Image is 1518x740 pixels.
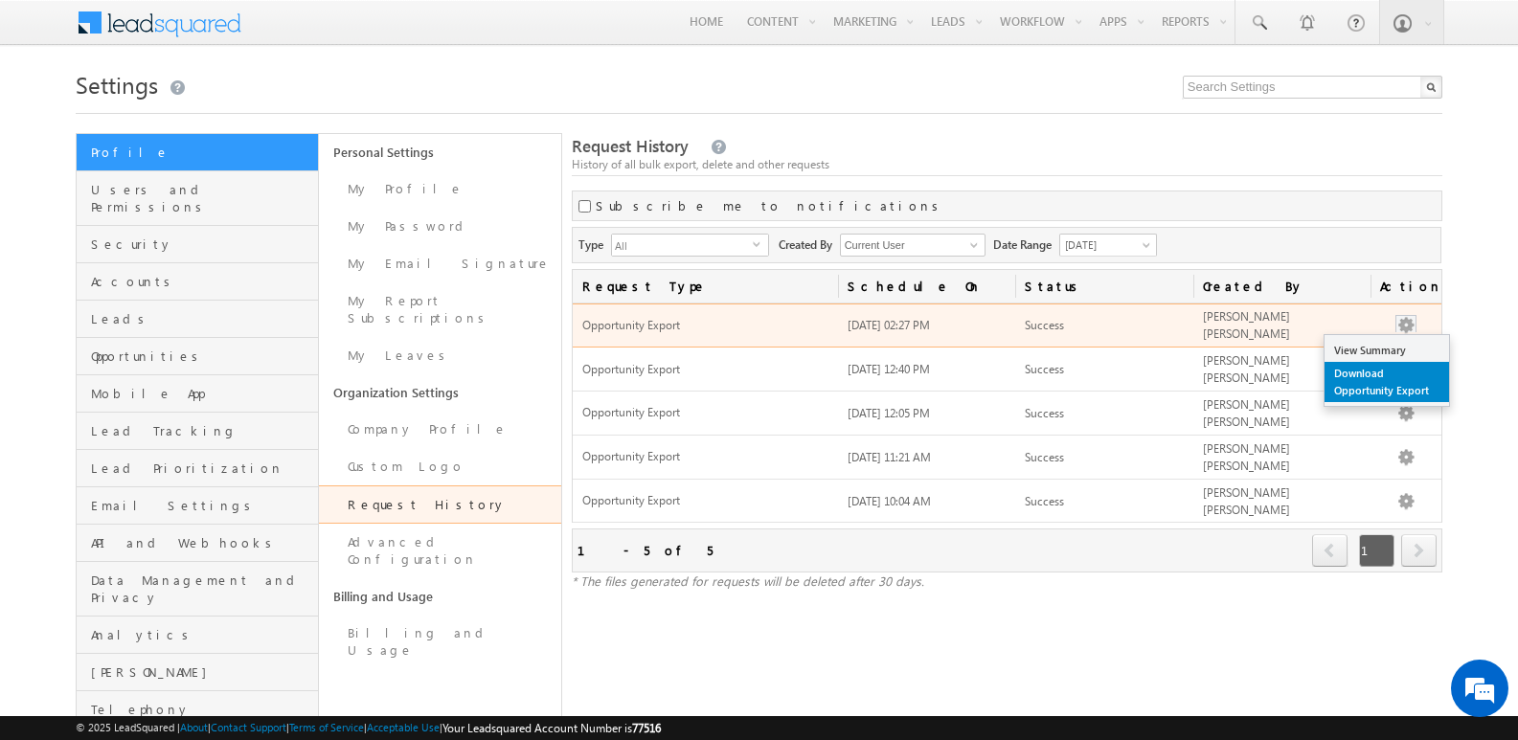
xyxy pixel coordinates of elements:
span: Mobile App [91,385,313,402]
a: Billing and Usage [319,615,561,669]
span: Profile [91,144,313,161]
span: Success [1025,450,1064,464]
a: Analytics [77,617,318,654]
a: next [1401,536,1437,567]
a: [DATE] [1059,234,1157,257]
span: Analytics [91,626,313,643]
a: Lead Tracking [77,413,318,450]
a: Mobile App [77,375,318,413]
a: Download Opportunity Export [1325,362,1449,402]
span: Opportunity Export [582,449,829,465]
span: Success [1025,318,1064,332]
a: My Report Subscriptions [319,282,561,337]
input: Type to Search [840,234,986,257]
span: © 2025 LeadSquared | | | | | [76,719,661,737]
span: Settings [76,69,158,100]
span: prev [1312,534,1348,567]
span: 77516 [632,721,661,735]
a: Contact Support [211,721,286,733]
a: Lead Prioritization [77,450,318,487]
span: Email Settings [91,497,313,514]
span: [DATE] 12:05 PM [848,406,930,420]
a: My Password [319,208,561,245]
span: Actions [1371,270,1441,303]
div: All [611,234,769,257]
a: Billing and Usage [319,578,561,615]
a: API and Webhooks [77,525,318,562]
a: Users and Permissions [77,171,318,226]
a: Security [77,226,318,263]
span: [PERSON_NAME] [91,663,313,681]
span: Leads [91,310,313,327]
a: Schedule On [838,270,1015,303]
span: [PERSON_NAME] [PERSON_NAME] [1203,441,1290,473]
span: Success [1025,406,1064,420]
a: Request Type [573,270,839,303]
span: Request History [572,135,689,157]
a: Email Settings [77,487,318,525]
a: About [180,721,208,733]
span: Lead Prioritization [91,460,313,477]
label: Subscribe me to notifications [596,197,945,214]
a: View Summary [1325,339,1449,362]
span: Opportunities [91,348,313,365]
span: [DATE] 02:27 PM [848,318,930,332]
a: Show All Items [960,235,984,255]
span: [DATE] 10:04 AM [848,494,931,508]
a: My Profile [319,170,561,208]
a: My Email Signature [319,245,561,282]
span: next [1401,534,1437,567]
span: [PERSON_NAME] [PERSON_NAME] [1203,353,1290,385]
span: Data Management and Privacy [91,572,313,606]
span: [DATE] [1060,236,1151,254]
span: select [753,239,768,248]
a: Opportunities [77,338,318,375]
span: Opportunity Export [582,405,829,421]
a: Status [1015,270,1192,303]
span: Security [91,235,313,253]
span: All [612,235,753,256]
span: Opportunity Export [582,493,829,509]
span: Date Range [993,234,1059,254]
span: Success [1025,362,1064,376]
a: Request History [319,485,561,524]
span: [DATE] 11:21 AM [848,450,931,464]
span: API and Webhooks [91,534,313,551]
span: Users and Permissions [91,181,313,215]
span: Your Leadsquared Account Number is [442,721,661,735]
a: Organization Settings [319,374,561,411]
a: Profile [77,134,318,171]
span: [PERSON_NAME] [PERSON_NAME] [1203,485,1290,517]
a: Data Management and Privacy [77,562,318,617]
a: Personal Settings [319,134,561,170]
a: Accounts [77,263,318,301]
span: Lead Tracking [91,422,313,439]
span: Type [578,234,611,254]
a: Created By [1193,270,1371,303]
span: Opportunity Export [582,362,829,378]
a: Acceptable Use [367,721,440,733]
a: Leads [77,301,318,338]
span: Created By [779,234,840,254]
a: Terms of Service [289,721,364,733]
span: [PERSON_NAME] [PERSON_NAME] [1203,309,1290,341]
input: Search Settings [1183,76,1442,99]
span: Success [1025,494,1064,508]
span: Telephony [91,701,313,718]
a: [PERSON_NAME] [77,654,318,691]
a: My Leaves [319,337,561,374]
span: 1 [1359,534,1394,567]
a: Telephony [77,691,318,729]
div: History of all bulk export, delete and other requests [572,156,1442,173]
a: Company Profile [319,411,561,448]
span: [DATE] 12:40 PM [848,362,930,376]
span: Accounts [91,273,313,290]
span: * The files generated for requests will be deleted after 30 days. [572,572,924,589]
div: 1 - 5 of 5 [578,539,713,561]
a: Custom Logo [319,448,561,485]
span: Opportunity Export [582,318,829,334]
a: Advanced Configuration [319,524,561,578]
a: prev [1312,536,1348,567]
span: [PERSON_NAME] [PERSON_NAME] [1203,397,1290,429]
